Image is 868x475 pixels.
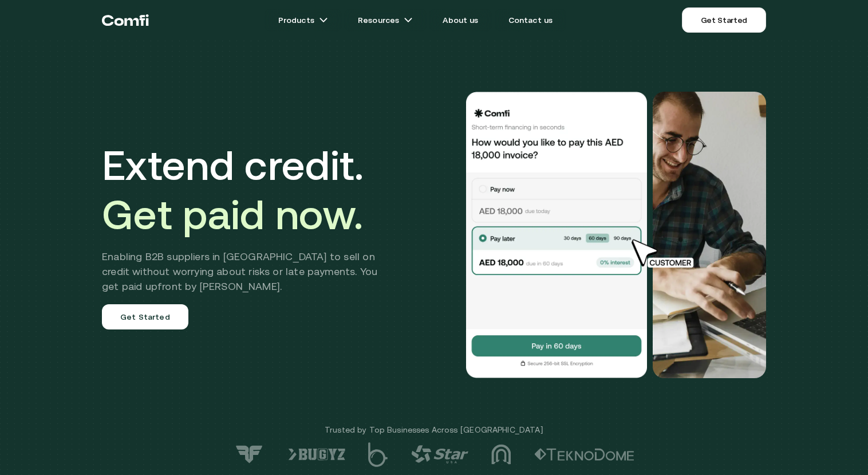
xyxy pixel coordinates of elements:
img: arrow icons [319,15,328,25]
img: logo-6 [288,448,345,461]
img: cursor [623,238,707,270]
img: logo-2 [534,448,634,461]
img: arrow icons [404,15,413,25]
a: Resourcesarrow icons [344,9,427,32]
a: Get Started [102,304,188,329]
img: Would you like to pay this AED 18,000.00 invoice? [465,92,648,378]
h2: Enabling B2B suppliers in [GEOGRAPHIC_DATA] to sell on credit without worrying about risks or lat... [102,249,394,294]
img: logo-3 [491,444,511,465]
h1: Extend credit. [102,140,394,239]
img: logo-5 [368,442,388,467]
img: logo-4 [411,445,468,464]
img: Would you like to pay this AED 18,000.00 invoice? [653,92,766,378]
img: logo-7 [234,445,265,464]
a: Return to the top of the Comfi home page [102,3,149,37]
a: Productsarrow icons [265,9,342,32]
a: Get Started [682,7,766,33]
a: Contact us [495,9,567,32]
a: About us [429,9,492,32]
span: Get paid now. [102,191,363,238]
